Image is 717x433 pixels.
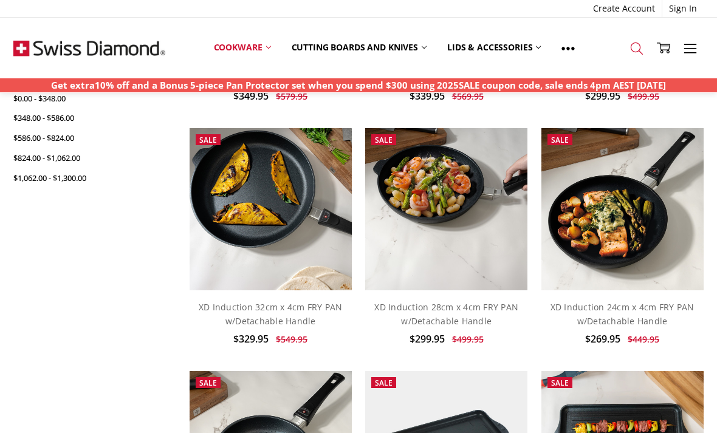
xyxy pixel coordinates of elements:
span: $269.95 [585,332,620,346]
span: Sale [199,378,217,388]
span: $569.95 [452,90,484,102]
a: $586.00 - $824.00 [13,128,176,148]
span: $449.95 [628,333,659,345]
a: Cookware [204,34,281,61]
span: $329.95 [233,332,269,346]
span: $499.95 [452,333,484,345]
span: $579.95 [276,90,307,102]
span: $349.95 [233,89,269,103]
a: Lids & Accessories [437,34,551,61]
a: $1,062.00 - $1,300.00 [13,168,176,188]
span: Sale [551,135,569,145]
span: $549.95 [276,333,307,345]
a: Show All [551,34,585,61]
a: $348.00 - $586.00 [13,108,176,128]
a: XD Induction 32cm x 4cm FRY PAN w/Detachable Handle [199,301,343,326]
span: Sale [199,135,217,145]
span: Sale [551,378,569,388]
span: Sale [375,135,393,145]
img: Free Shipping On Every Order [13,18,165,78]
a: $0.00 - $348.00 [13,89,176,109]
a: Cutting boards and knives [281,34,437,61]
span: Sale [375,378,393,388]
span: $499.95 [628,90,659,102]
span: $339.95 [410,89,445,103]
a: $824.00 - $1,062.00 [13,148,176,168]
a: XD Induction 28cm x 4cm FRY PAN w/Detachable Handle [374,301,518,326]
img: XD Induction 28cm x 4cm FRY PAN w/Detachable Handle [365,128,527,290]
img: XD Induction 24cm x 4cm FRY PAN w/Detachable Handle [541,128,704,290]
a: XD Induction 24cm x 4cm FRY PAN w/Detachable Handle [551,301,695,326]
img: XD Induction 32cm x 4cm FRY PAN w/Detachable Handle [190,128,352,290]
p: Get extra10% off and a Bonus 5-piece Pan Protector set when you spend $300 using 2025SALE coupon ... [51,78,666,92]
span: $299.95 [410,332,445,346]
span: $299.95 [585,89,620,103]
